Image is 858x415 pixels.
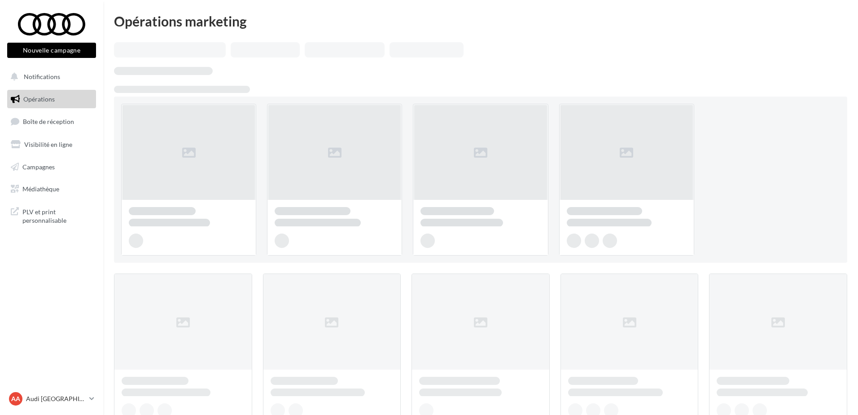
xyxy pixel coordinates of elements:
[114,14,847,28] div: Opérations marketing
[5,90,98,109] a: Opérations
[5,158,98,177] a: Campagnes
[24,73,60,80] span: Notifications
[11,394,20,403] span: AA
[22,163,55,170] span: Campagnes
[7,390,96,407] a: AA Audi [GEOGRAPHIC_DATA]
[5,112,98,131] a: Boîte de réception
[22,185,59,193] span: Médiathèque
[23,95,55,103] span: Opérations
[23,118,74,125] span: Boîte de réception
[5,180,98,199] a: Médiathèque
[5,202,98,229] a: PLV et print personnalisable
[22,206,92,225] span: PLV et print personnalisable
[26,394,86,403] p: Audi [GEOGRAPHIC_DATA]
[5,135,98,154] a: Visibilité en ligne
[7,43,96,58] button: Nouvelle campagne
[5,67,94,86] button: Notifications
[24,141,72,148] span: Visibilité en ligne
